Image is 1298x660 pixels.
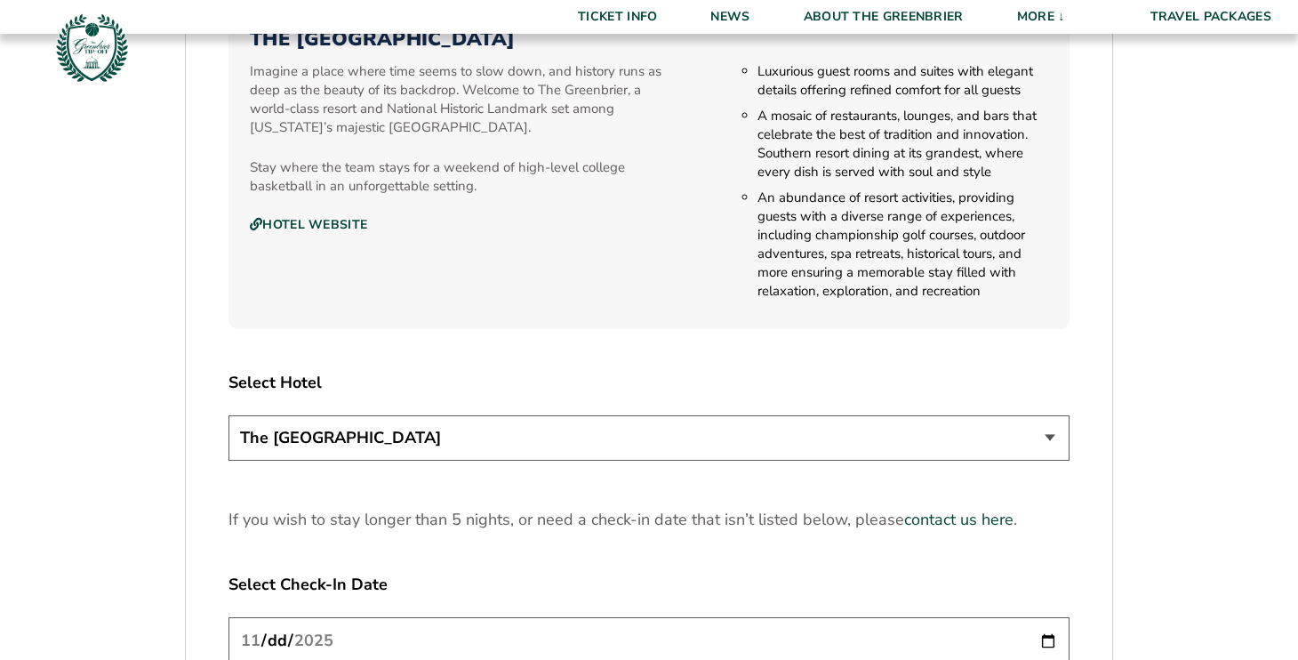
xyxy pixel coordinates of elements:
[228,509,1070,531] p: If you wish to stay longer than 5 nights, or need a check-in date that isn’t listed below, please .
[250,62,676,137] p: Imagine a place where time seems to slow down, and history runs as deep as the beauty of its back...
[757,189,1048,301] li: An abundance of resort activities, providing guests with a diverse range of experiences, includin...
[250,28,1048,51] h3: The [GEOGRAPHIC_DATA]
[904,509,1014,531] a: contact us here
[757,107,1048,181] li: A mosaic of restaurants, lounges, and bars that celebrate the best of tradition and innovation. S...
[228,372,1070,394] label: Select Hotel
[250,217,367,233] a: Hotel Website
[228,574,1070,596] label: Select Check-In Date
[53,9,131,86] img: Greenbrier Tip-Off
[250,158,676,196] p: Stay where the team stays for a weekend of high-level college basketball in an unforgettable sett...
[757,62,1048,100] li: Luxurious guest rooms and suites with elegant details offering refined comfort for all guests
